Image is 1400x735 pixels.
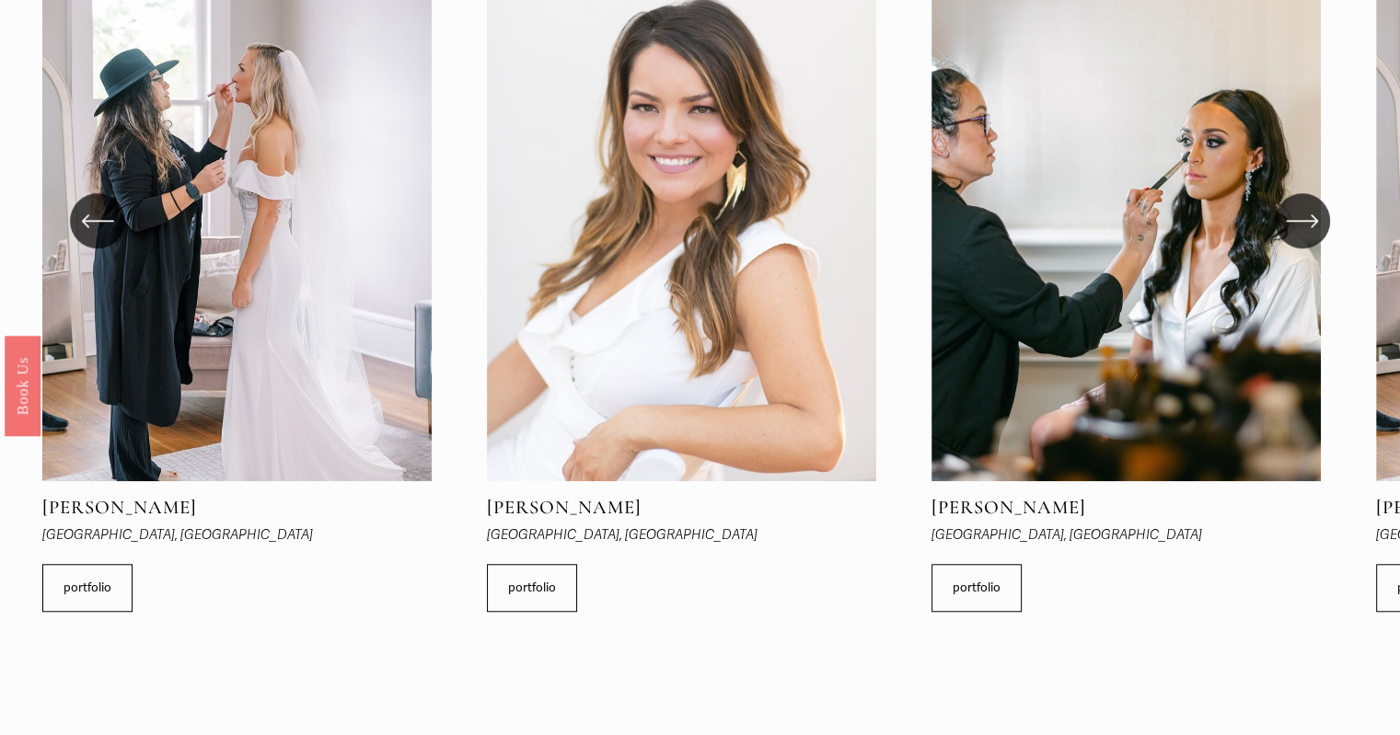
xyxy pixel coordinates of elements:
[1275,193,1330,248] button: Next
[931,564,1022,612] a: portfolio
[487,564,577,612] a: portfolio
[5,335,40,435] a: Book Us
[42,564,133,612] a: portfolio
[70,193,125,248] button: Previous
